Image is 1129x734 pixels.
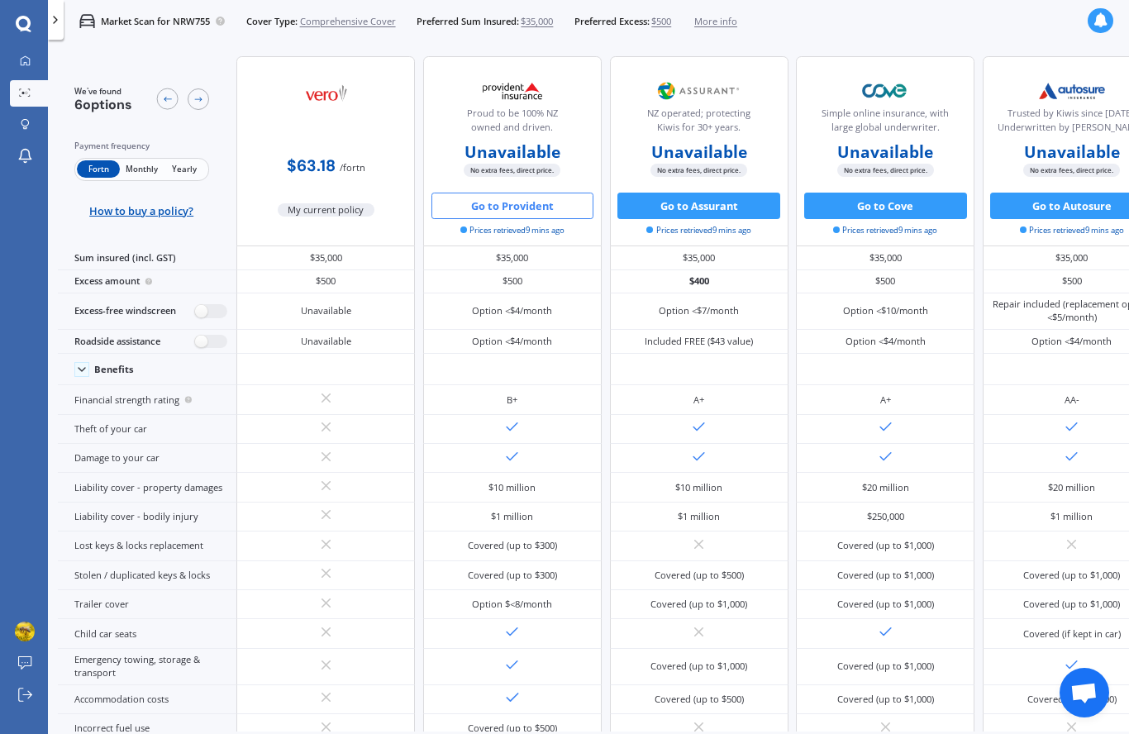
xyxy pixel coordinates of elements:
div: Accommodation costs [58,685,236,714]
div: Covered (up to $500) [655,693,744,706]
img: ALV-UjX2Zpw1WH9FMTj116VWY9I-RiZvesM3RZVXPSOuTA4vTkL9gwNmjoIRFQ2sEkdAssB-fLZzIvO3NswcAyUgcfWkhPmB0... [15,622,35,641]
div: Covered (up to $500) [655,569,744,582]
div: Payment frequency [74,140,209,153]
div: Option <$4/month [846,335,926,348]
div: Covered (up to $1,000) [1023,598,1120,611]
div: $10 million [488,481,536,494]
span: Prices retrieved 9 mins ago [646,225,750,236]
span: We've found [74,86,132,98]
div: AA- [1065,393,1079,407]
div: Benefits [94,364,134,375]
span: No extra fees, direct price. [837,164,934,176]
img: Vero.png [283,77,370,110]
div: $500 [423,270,602,293]
span: Prices retrieved 9 mins ago [1020,225,1124,236]
div: Proud to be 100% NZ owned and driven. [435,107,590,140]
button: Go to Provident [431,193,594,219]
span: Fortn [77,160,120,178]
span: Prices retrieved 9 mins ago [460,225,564,236]
b: Unavailable [1024,145,1120,159]
div: $500 [796,270,974,293]
span: No extra fees, direct price. [650,164,747,176]
div: $1 million [678,510,720,523]
div: $35,000 [236,246,415,269]
div: Damage to your car [58,444,236,473]
div: Covered (up to $500) [1027,693,1117,706]
span: How to buy a policy? [89,204,193,217]
div: Option <$4/month [1031,335,1112,348]
img: car.f15378c7a67c060ca3f3.svg [79,13,95,29]
div: Roadside assistance [58,330,236,354]
span: My current policy [278,203,375,217]
span: Yearly [163,160,206,178]
div: Lost keys & locks replacement [58,531,236,560]
img: Cove.webp [841,74,929,107]
div: Emergency towing, storage & transport [58,649,236,685]
div: $1 million [1050,510,1093,523]
div: Child car seats [58,619,236,648]
div: NZ operated; protecting Kiwis for 30+ years. [621,107,776,140]
div: $35,000 [796,246,974,269]
div: Covered (up to $1,000) [837,598,934,611]
span: No extra fees, direct price. [1023,164,1120,176]
span: Preferred Sum Insured: [417,15,519,28]
div: Included FREE ($43 value) [645,335,753,348]
div: Covered (up to $1,000) [837,539,934,552]
b: $63.18 [287,155,336,176]
span: Comprehensive Cover [300,15,396,28]
span: Prices retrieved 9 mins ago [833,225,937,236]
div: $500 [236,270,415,293]
div: $20 million [862,481,909,494]
span: $35,000 [521,15,553,28]
button: Go to Cove [804,193,967,219]
div: Covered (up to $1,000) [837,660,934,673]
div: Option <$7/month [659,304,739,317]
button: Go to Assurant [617,193,780,219]
div: $20 million [1048,481,1095,494]
span: 6 options [74,96,132,113]
div: Covered (up to $1,000) [1023,569,1120,582]
div: $400 [610,270,788,293]
b: Unavailable [464,145,560,159]
span: Preferred Excess: [574,15,650,28]
div: Covered (up to $1,000) [837,693,934,706]
div: Option <$4/month [472,335,552,348]
div: $250,000 [867,510,904,523]
div: Liability cover - property damages [58,473,236,502]
div: Covered (up to $300) [468,539,557,552]
div: Sum insured (incl. GST) [58,246,236,269]
div: Option $<8/month [472,598,552,611]
img: Assurant.png [655,74,743,107]
div: Option <$4/month [472,304,552,317]
div: Covered (up to $1,000) [650,660,747,673]
span: No extra fees, direct price. [464,164,560,176]
p: Market Scan for NRW755 [101,15,210,28]
div: Covered (if kept in car) [1023,627,1121,641]
div: Covered (up to $1,000) [650,598,747,611]
span: $500 [651,15,671,28]
div: $1 million [491,510,533,523]
div: Trailer cover [58,590,236,619]
div: Liability cover - bodily injury [58,503,236,531]
b: Unavailable [651,145,747,159]
img: Provident.png [469,74,556,107]
div: Unavailable [301,335,351,348]
div: A+ [880,393,891,407]
div: Theft of your car [58,415,236,444]
img: Autosure.webp [1028,74,1116,107]
div: A+ [693,393,704,407]
div: Simple online insurance, with large global underwriter. [807,107,963,140]
span: More info [694,15,737,28]
div: $35,000 [423,246,602,269]
div: Financial strength rating [58,385,236,414]
div: Option <$10/month [843,304,928,317]
div: Covered (up to $1,000) [837,569,934,582]
div: Stolen / duplicated keys & locks [58,561,236,590]
b: Unavailable [837,145,933,159]
div: Excess amount [58,270,236,293]
div: B+ [507,393,517,407]
span: Cover Type: [246,15,298,28]
span: Monthly [120,160,163,178]
span: / fortn [340,161,365,174]
div: Covered (up to $300) [468,569,557,582]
